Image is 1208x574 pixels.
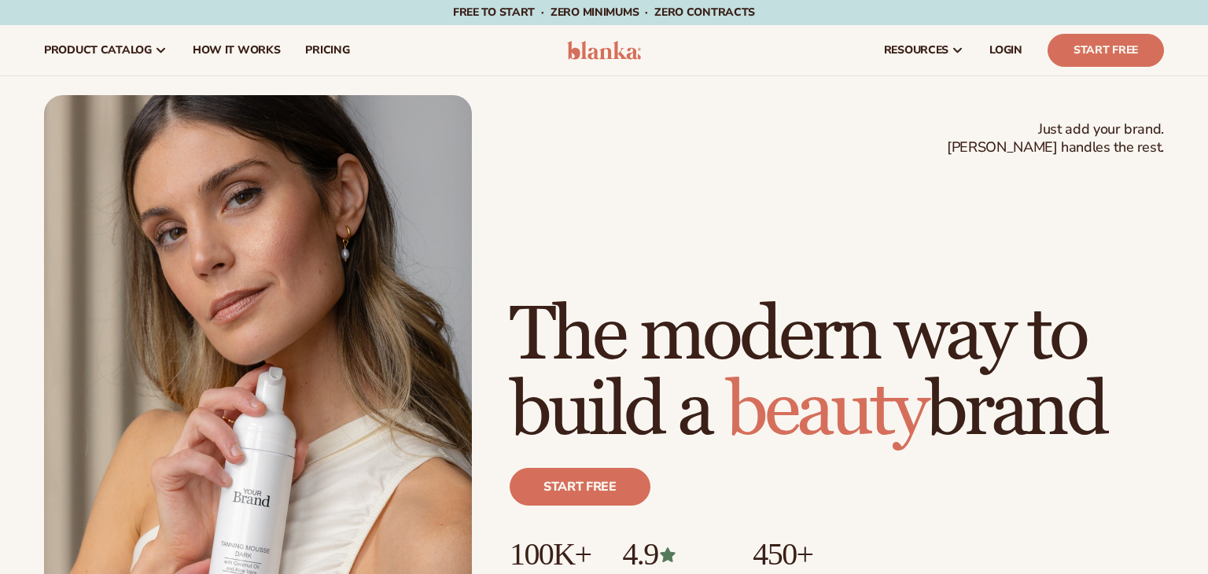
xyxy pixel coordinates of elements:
[977,25,1035,75] a: LOGIN
[193,44,281,57] span: How It Works
[884,44,948,57] span: resources
[1048,34,1164,67] a: Start Free
[453,5,755,20] span: Free to start · ZERO minimums · ZERO contracts
[622,537,721,572] p: 4.9
[567,41,642,60] img: logo
[947,120,1164,157] span: Just add your brand. [PERSON_NAME] handles the rest.
[510,298,1164,449] h1: The modern way to build a brand
[871,25,977,75] a: resources
[305,44,349,57] span: pricing
[293,25,362,75] a: pricing
[753,537,871,572] p: 450+
[31,25,180,75] a: product catalog
[726,365,926,457] span: beauty
[44,44,152,57] span: product catalog
[510,468,650,506] a: Start free
[510,537,591,572] p: 100K+
[989,44,1022,57] span: LOGIN
[180,25,293,75] a: How It Works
